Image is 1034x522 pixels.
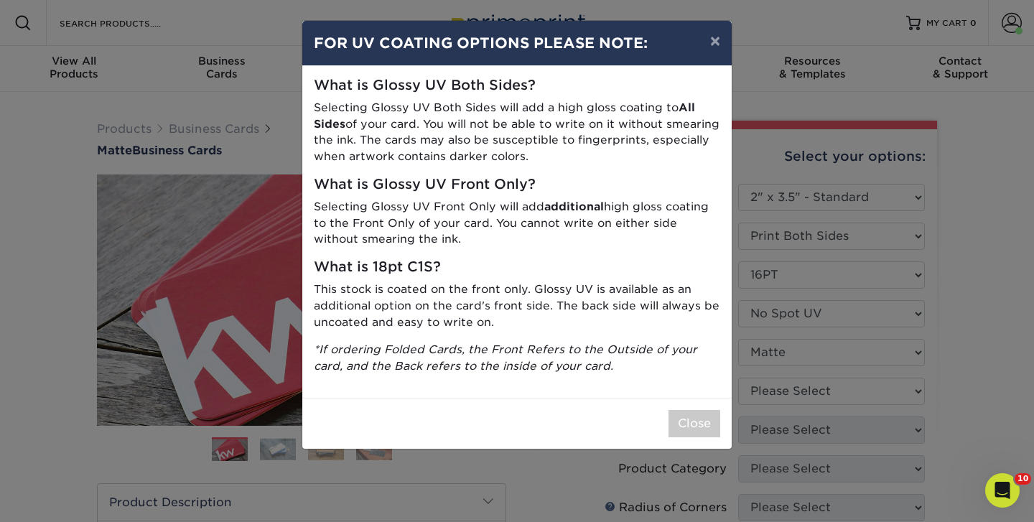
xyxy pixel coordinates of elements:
[314,342,697,373] i: *If ordering Folded Cards, the Front Refers to the Outside of your card, and the Back refers to t...
[314,32,720,54] h4: FOR UV COATING OPTIONS PLEASE NOTE:
[314,177,720,193] h5: What is Glossy UV Front Only?
[544,200,604,213] strong: additional
[669,410,720,437] button: Close
[699,21,732,61] button: ×
[314,259,720,276] h5: What is 18pt C1S?
[985,473,1020,508] iframe: Intercom live chat
[314,100,720,165] p: Selecting Glossy UV Both Sides will add a high gloss coating to of your card. You will not be abl...
[314,199,720,248] p: Selecting Glossy UV Front Only will add high gloss coating to the Front Only of your card. You ca...
[314,101,695,131] strong: All Sides
[314,78,720,94] h5: What is Glossy UV Both Sides?
[314,281,720,330] p: This stock is coated on the front only. Glossy UV is available as an additional option on the car...
[1015,473,1031,485] span: 10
